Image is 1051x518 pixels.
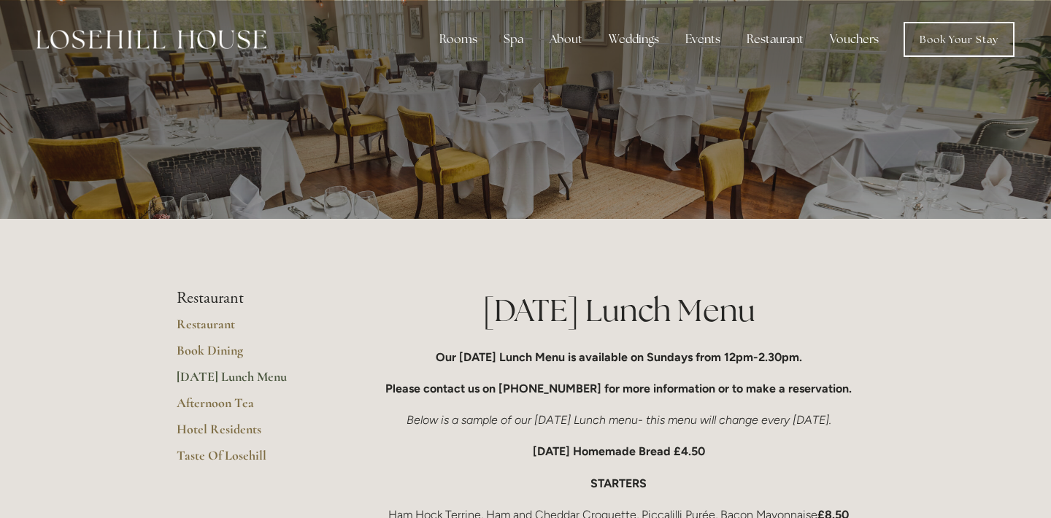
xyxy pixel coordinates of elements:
h1: [DATE] Lunch Menu [363,289,874,332]
a: Taste Of Losehill [177,447,316,473]
div: About [538,25,594,54]
img: Losehill House [36,30,266,49]
strong: STARTERS [590,476,647,490]
a: Hotel Residents [177,421,316,447]
a: Book Dining [177,342,316,368]
strong: Please contact us on [PHONE_NUMBER] for more information or to make a reservation. [385,382,852,395]
a: Vouchers [818,25,890,54]
div: Events [674,25,732,54]
strong: [DATE] Homemade Bread £4.50 [533,444,705,458]
a: [DATE] Lunch Menu [177,368,316,395]
em: Below is a sample of our [DATE] Lunch menu- this menu will change every [DATE]. [407,413,831,427]
a: Book Your Stay [904,22,1015,57]
div: Rooms [428,25,489,54]
div: Spa [492,25,535,54]
div: Restaurant [735,25,815,54]
div: Weddings [597,25,671,54]
li: Restaurant [177,289,316,308]
a: Restaurant [177,316,316,342]
a: Afternoon Tea [177,395,316,421]
strong: Our [DATE] Lunch Menu is available on Sundays from 12pm-2.30pm. [436,350,802,364]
